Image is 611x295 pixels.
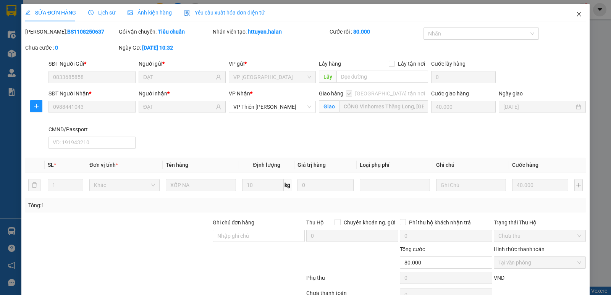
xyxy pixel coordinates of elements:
[67,29,104,35] b: BS1108250637
[353,29,370,35] b: 80.000
[48,125,136,134] div: CMND/Passport
[574,179,583,191] button: plus
[25,44,117,52] div: Chưa cước :
[339,100,428,113] input: Giao tận nơi
[503,103,574,111] input: Ngày giao
[128,10,133,15] span: picture
[568,4,590,25] button: Close
[142,45,173,51] b: [DATE] 10:32
[494,275,504,281] span: VND
[229,60,316,68] div: VP gửi
[498,230,581,242] span: Chưa thu
[431,90,469,97] label: Cước giao hàng
[319,61,341,67] span: Lấy hàng
[306,219,324,226] span: Thu Hộ
[30,100,42,112] button: plus
[31,103,42,109] span: plus
[143,73,214,81] input: Tên người gửi
[119,44,211,52] div: Ngày GD:
[48,60,136,68] div: SĐT Người Gửi
[28,179,40,191] button: delete
[139,60,226,68] div: Người gửi
[28,201,236,210] div: Tổng: 1
[305,274,399,287] div: Phụ thu
[352,89,428,98] span: [GEOGRAPHIC_DATA] tận nơi
[119,27,211,36] div: Gói vận chuyển:
[395,60,428,68] span: Lấy tận nơi
[89,162,118,168] span: Đơn vị tính
[139,89,226,98] div: Người nhận
[158,29,185,35] b: Tiêu chuẩn
[216,74,221,80] span: user
[213,219,255,226] label: Ghi chú đơn hàng
[166,162,188,168] span: Tên hàng
[406,218,474,227] span: Phí thu hộ khách nhận trả
[319,71,336,83] span: Lấy
[88,10,94,15] span: clock-circle
[166,179,236,191] input: VD: Bàn, Ghế
[357,158,433,172] th: Loại phụ phí
[94,179,155,191] span: Khác
[499,90,523,97] label: Ngày giao
[48,162,54,168] span: SL
[319,100,339,113] span: Giao
[25,10,31,15] span: edit
[213,230,305,242] input: Ghi chú đơn hàng
[576,11,582,17] span: close
[512,179,568,191] input: 0
[233,101,311,113] span: VP Thiên Đường Bảo Sơn
[48,89,136,98] div: SĐT Người Nhận
[229,90,250,97] span: VP Nhận
[213,27,328,36] div: Nhân viên tạo:
[436,179,506,191] input: Ghi Chú
[433,158,509,172] th: Ghi chú
[248,29,282,35] b: httuyen.halan
[284,179,291,191] span: kg
[319,90,343,97] span: Giao hàng
[184,10,265,16] span: Yêu cầu xuất hóa đơn điện tử
[25,10,76,16] span: SỬA ĐƠN HÀNG
[128,10,172,16] span: Ảnh kiện hàng
[494,246,545,252] label: Hình thức thanh toán
[341,218,398,227] span: Chuyển khoản ng. gửi
[233,71,311,83] span: VP Bắc Sơn
[498,257,581,268] span: Tại văn phòng
[512,162,538,168] span: Cước hàng
[336,71,428,83] input: Dọc đường
[55,45,58,51] b: 0
[216,104,221,110] span: user
[330,27,422,36] div: Cước rồi :
[88,10,115,16] span: Lịch sử
[431,61,466,67] label: Cước lấy hàng
[431,71,496,83] input: Cước lấy hàng
[431,101,496,113] input: Cước giao hàng
[494,218,586,227] div: Trạng thái Thu Hộ
[297,162,326,168] span: Giá trị hàng
[25,27,117,36] div: [PERSON_NAME]:
[400,246,425,252] span: Tổng cước
[184,10,190,16] img: icon
[253,162,280,168] span: Định lượng
[143,103,214,111] input: Tên người nhận
[297,179,354,191] input: 0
